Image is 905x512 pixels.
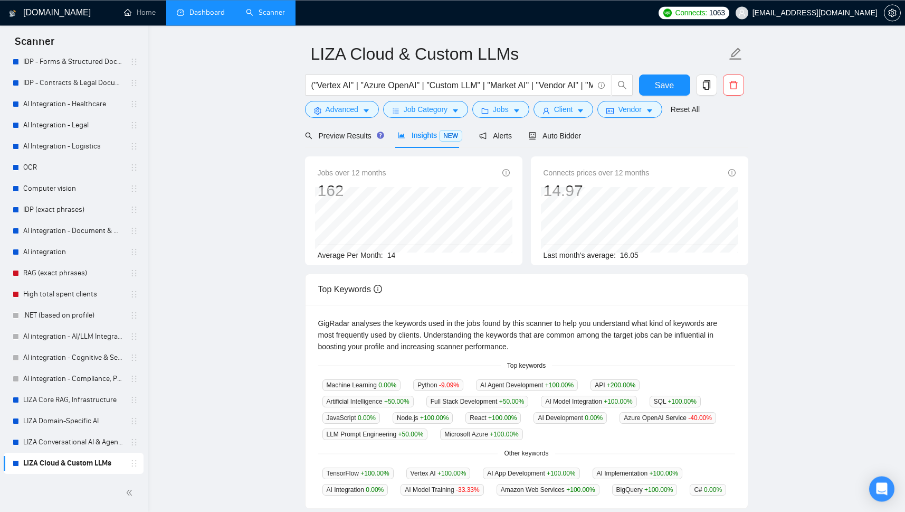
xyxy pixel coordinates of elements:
span: Azure OpenAI Service [620,412,716,424]
a: setting [884,8,901,17]
span: holder [130,311,138,320]
span: +100.00 % [644,486,673,494]
span: BigQuery [612,484,678,496]
span: robot [529,132,536,139]
span: setting [314,107,321,115]
span: Vertex AI [406,468,471,479]
span: SQL [650,396,701,407]
span: Last month's average: [544,251,616,259]
span: 14 [387,251,396,259]
span: Save [655,79,674,92]
span: Python [413,379,463,391]
div: Tooltip anchor [376,131,385,140]
span: Connects: [675,7,707,18]
span: Machine Learning [322,379,401,391]
span: Average Per Month: [318,251,383,259]
span: Client [554,104,573,115]
span: holder [130,121,138,129]
span: holder [130,290,138,299]
span: holder [130,227,138,235]
span: +100.00 % [490,431,518,438]
a: AI integration [23,241,123,263]
a: LIZA Domain-Specific AI [23,411,123,432]
span: Jobs [493,104,509,115]
span: holder [130,417,138,425]
span: Top keywords [501,361,552,371]
span: Alerts [479,132,512,140]
span: 0.00 % [585,414,603,422]
span: folder [481,107,489,115]
span: +100.00 % [360,470,389,477]
span: holder [130,184,138,193]
span: +50.00 % [384,398,409,405]
input: Search Freelance Jobs... [311,79,593,92]
span: user [542,107,550,115]
span: +100.00 % [420,414,449,422]
span: AI Model Training [401,484,483,496]
span: copy [697,80,717,90]
button: copy [696,75,717,96]
span: +100.00 % [604,398,632,405]
span: caret-down [577,107,584,115]
span: info-circle [598,82,605,89]
a: AI Integration - Legal [23,115,123,136]
a: AI Integration - Healthcare [23,94,123,115]
span: idcard [606,107,614,115]
span: holder [130,163,138,172]
span: holder [130,396,138,404]
button: Save [639,75,690,96]
a: RAG (exact phrases) [23,263,123,284]
span: AI Agent Development [476,379,578,391]
button: setting [884,4,901,21]
span: holder [130,79,138,87]
span: holder [130,269,138,277]
span: edit [729,47,742,61]
a: High total spent clients [23,284,123,305]
button: delete [723,75,744,96]
span: +100.00 % [650,470,678,477]
span: -33.33 % [456,486,480,494]
a: IDP - Forms & Structured Documents [23,51,123,72]
span: TensorFlow [322,468,394,479]
span: bars [392,107,399,115]
span: delete [723,80,744,90]
span: AI Model Integration [541,396,636,407]
span: double-left [126,487,136,498]
span: holder [130,248,138,256]
a: AI integration - Document & Workflow Automation [23,220,123,241]
span: React [465,412,521,424]
button: userClientcaret-down [534,101,594,118]
a: AI integration - Cognitive & Semantic Document Intelligence [23,347,123,368]
button: folderJobscaret-down [472,101,529,118]
span: area-chart [398,132,405,139]
span: Microsoft Azure [440,429,522,440]
span: 0.00 % [378,381,396,389]
a: homeHome [124,8,156,17]
span: search [612,80,632,90]
span: +200.00 % [607,381,635,389]
span: JavaScript [322,412,380,424]
img: logo [9,5,16,22]
span: +100.00 % [547,470,575,477]
span: caret-down [513,107,520,115]
button: barsJob Categorycaret-down [383,101,468,118]
a: .NET (based on profile) [23,305,123,326]
span: +100.00 % [545,381,574,389]
a: IDP - Contracts & Legal Documents [23,72,123,94]
a: LIZA Cloud & Custom LLMs [23,453,123,474]
span: Job Category [404,104,447,115]
span: 0.00 % [358,414,376,422]
span: holder [130,142,138,151]
a: dashboardDashboard [177,8,225,17]
a: Computer vision [23,178,123,199]
span: Amazon Web Services [497,484,599,496]
span: +50.00 % [398,431,424,438]
span: Full Stack Development [426,396,529,407]
span: 16.05 [620,251,639,259]
span: info-circle [502,169,510,176]
span: +100.00 % [488,414,517,422]
span: info-circle [728,169,736,176]
span: setting [884,8,900,17]
span: holder [130,58,138,66]
span: NEW [439,130,462,142]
